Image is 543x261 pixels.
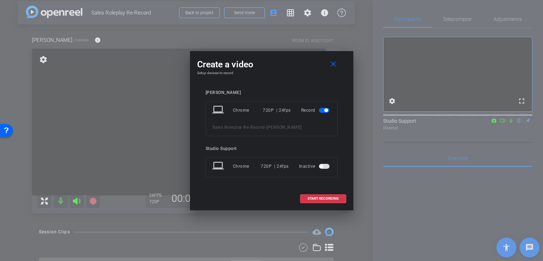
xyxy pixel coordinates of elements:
div: Record [301,104,331,117]
div: [PERSON_NAME] [206,90,338,95]
div: 720P | 24fps [261,160,289,173]
span: START RECORDING [308,197,339,200]
span: - [265,125,267,130]
span: Sales Roleplay Re-Record [212,125,265,130]
div: Chrome [233,104,263,117]
div: Chrome [233,160,261,173]
div: Studio Support [206,146,338,151]
div: Inactive [299,160,331,173]
mat-icon: laptop [212,160,225,173]
span: [PERSON_NAME] [266,125,302,130]
mat-icon: close [329,60,338,69]
mat-icon: laptop [212,104,225,117]
h4: Setup devices to record [197,71,346,75]
div: 720P | 24fps [263,104,291,117]
button: START RECORDING [300,194,346,203]
div: Create a video [197,58,346,71]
